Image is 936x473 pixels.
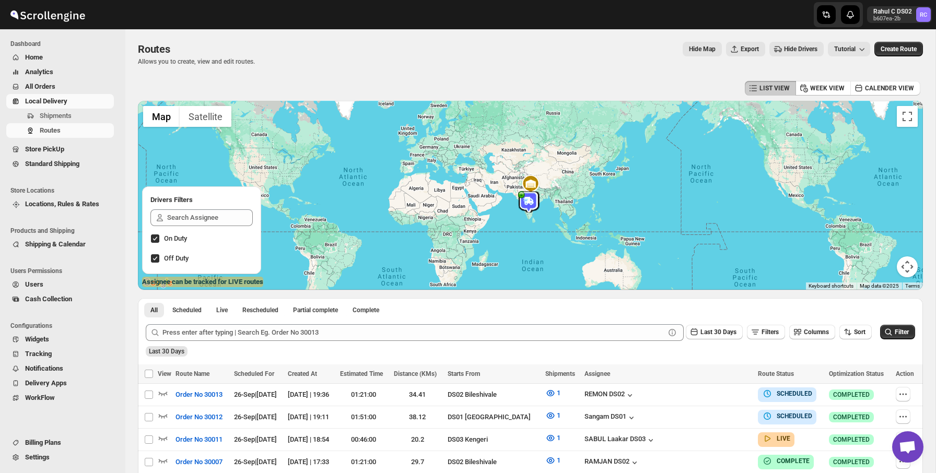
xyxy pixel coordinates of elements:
span: COMPLETED [833,391,870,399]
span: 26-Sep | [DATE] [234,391,277,398]
span: Route Name [175,370,209,377]
button: Filter [880,325,915,339]
span: Local Delivery [25,97,67,105]
button: Tracking [6,347,114,361]
span: Shipping & Calendar [25,240,86,248]
span: Users Permissions [10,267,118,275]
span: Shipments [40,112,72,120]
span: Partial complete [293,306,338,314]
button: WorkFlow [6,391,114,405]
button: Map action label [683,42,722,56]
button: 1 [539,385,567,401]
span: Export [741,45,759,53]
span: Estimated Time [340,370,383,377]
span: Rahul C DS02 [916,7,931,22]
button: 1 [539,452,567,469]
button: SABUL Laakar DS03 [584,435,656,445]
span: Configurations [10,322,118,330]
span: Complete [353,306,379,314]
span: Route Status [758,370,794,377]
button: Sort [839,325,872,339]
button: 1 [539,407,567,424]
div: 01:21:00 [340,389,388,400]
button: RAMJAN DS02 [584,457,640,468]
span: Columns [804,328,829,336]
span: COMPLETED [833,435,870,444]
span: Routes [40,126,61,134]
button: Order No 30013 [169,386,229,403]
span: 1 [557,434,560,442]
a: Terms (opens in new tab) [905,283,920,289]
span: Shipments [545,370,575,377]
span: Order No 30011 [175,434,223,445]
button: 1 [539,430,567,446]
div: 29.7 [394,457,441,467]
span: Filters [762,328,779,336]
span: Scheduled For [234,370,274,377]
span: Starts From [448,370,480,377]
span: Billing Plans [25,439,61,446]
span: Last 30 Days [700,328,736,336]
div: 20.2 [394,434,441,445]
button: Sangam DS01 [584,412,637,423]
button: Settings [6,450,114,465]
button: Shipments [6,109,114,123]
button: Cash Collection [6,292,114,306]
button: All routes [144,303,164,317]
span: Create Route [881,45,917,53]
button: Last 30 Days [686,325,743,339]
button: Tutorial [828,42,870,56]
button: User menu [867,6,932,23]
span: Filter [895,328,909,336]
b: SCHEDULED [777,412,812,420]
button: REMON DS02 [584,390,635,400]
div: [DATE] | 19:11 [288,412,334,422]
input: Press enter after typing | Search Eg. Order No 30013 [162,324,665,341]
span: Order No 30007 [175,457,223,467]
img: Google [141,276,175,290]
button: Order No 30012 [169,409,229,425]
span: Hide Drivers [784,45,817,53]
span: 26-Sep | [DATE] [234,413,277,421]
span: WEEK VIEW [810,84,845,92]
span: Users [25,280,43,288]
button: Create Route [874,42,923,56]
span: Store Locations [10,186,118,195]
div: 34.41 [394,389,441,400]
span: COMPLETED [833,458,870,466]
span: Analytics [25,68,53,76]
button: SCHEDULED [762,411,812,421]
button: Home [6,50,114,65]
button: All Orders [6,79,114,94]
button: Routes [6,123,114,138]
span: 26-Sep | [DATE] [234,435,277,443]
span: Live [216,306,228,314]
button: Delivery Apps [6,376,114,391]
span: LIST VIEW [759,84,790,92]
span: Settings [25,453,50,461]
span: Home [25,53,43,61]
span: Store PickUp [25,145,64,153]
text: RC [920,11,927,18]
button: Analytics [6,65,114,79]
b: SCHEDULED [777,390,812,397]
input: Search Assignee [167,209,253,226]
button: Hide Drivers [769,42,824,56]
div: DS03 Kengeri [448,434,539,445]
div: DS02 Bileshivale [448,457,539,467]
div: 01:21:00 [340,457,388,467]
span: On Duty [164,234,187,242]
span: Map data ©2025 [860,283,899,289]
button: Order No 30011 [169,431,229,448]
span: Action [896,370,914,377]
span: Delivery Apps [25,379,67,387]
button: SCHEDULED [762,388,812,399]
button: Shipping & Calendar [6,237,114,252]
span: Widgets [25,335,49,343]
span: All [150,306,158,314]
div: [DATE] | 19:36 [288,389,334,400]
span: Notifications [25,364,63,372]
